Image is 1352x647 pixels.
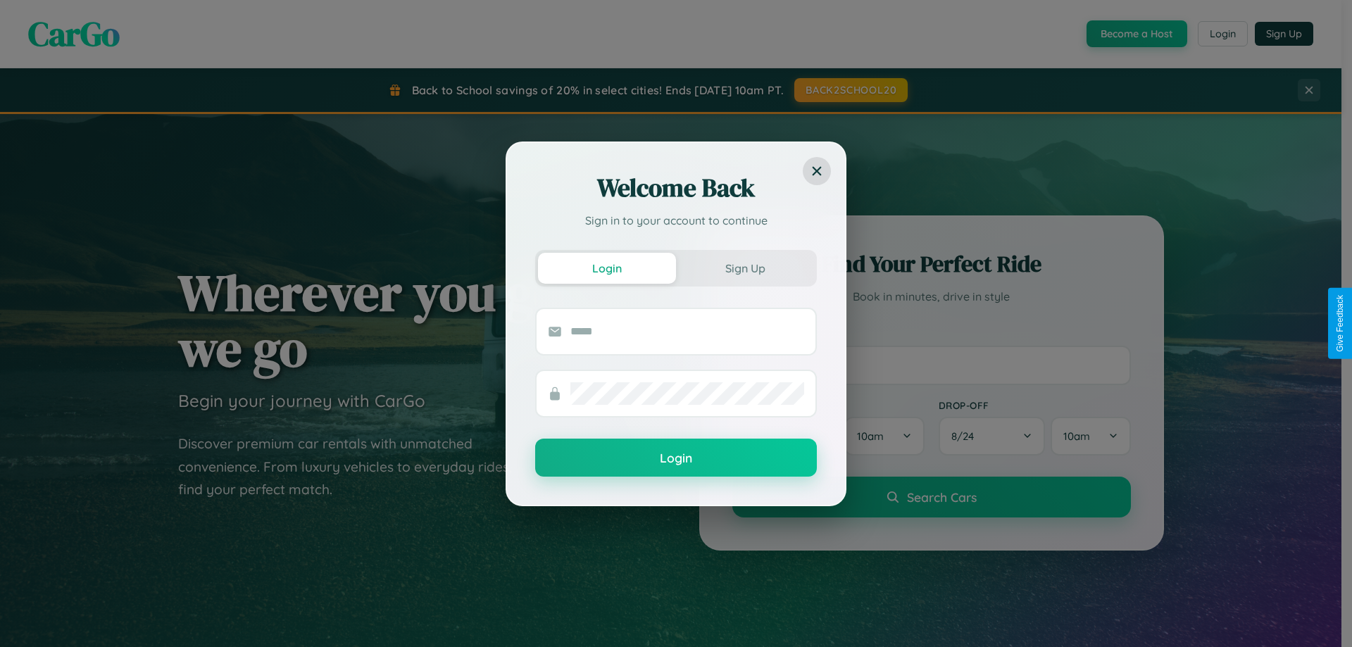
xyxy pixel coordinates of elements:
[535,212,817,229] p: Sign in to your account to continue
[1335,295,1345,352] div: Give Feedback
[538,253,676,284] button: Login
[535,171,817,205] h2: Welcome Back
[535,439,817,477] button: Login
[676,253,814,284] button: Sign Up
